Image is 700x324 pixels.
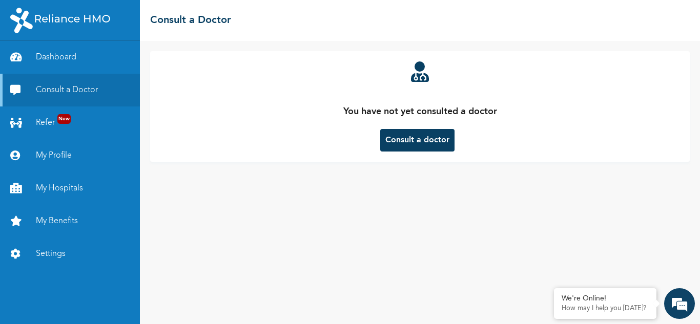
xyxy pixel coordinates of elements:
[57,114,71,124] span: New
[380,129,455,152] button: Consult a doctor
[5,235,195,271] textarea: Type your message and hit 'Enter'
[19,51,42,77] img: d_794563401_company_1708531726252_794563401
[10,8,110,33] img: RelianceHMO's Logo
[59,106,141,210] span: We're online!
[562,305,649,313] p: How may I help you today?
[53,57,172,71] div: Chat with us now
[5,289,100,296] span: Conversation
[562,294,649,303] div: We're Online!
[168,5,193,30] div: Minimize live chat window
[150,13,231,28] h2: Consult a Doctor
[100,271,196,303] div: FAQs
[343,105,497,119] p: You have not yet consulted a doctor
